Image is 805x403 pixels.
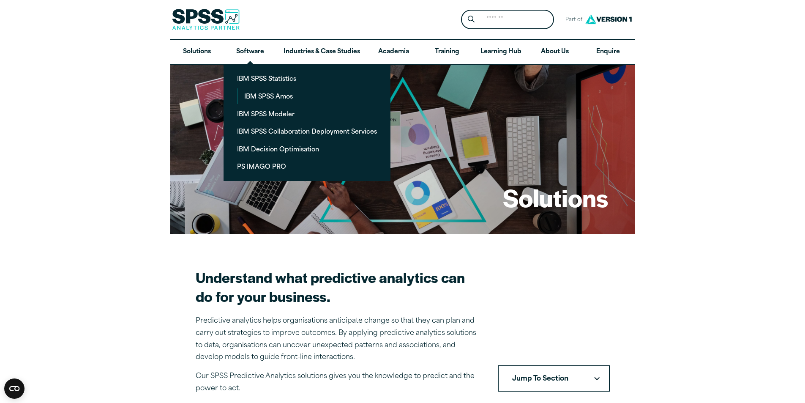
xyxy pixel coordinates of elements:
p: Predictive analytics helps organisations anticipate change so that they can plan and carry out st... [196,315,478,364]
img: SPSS Analytics Partner [172,9,240,30]
a: About Us [528,40,581,64]
svg: Downward pointing chevron [594,377,600,381]
svg: Search magnifying glass icon [468,16,475,23]
a: Software [224,40,277,64]
button: Open CMP widget [4,378,25,399]
a: Enquire [581,40,635,64]
h2: Understand what predictive analytics can do for your business. [196,268,478,306]
span: Part of [561,14,583,26]
a: IBM SPSS Collaboration Deployment Services [230,123,384,139]
a: Industries & Case Studies [277,40,367,64]
nav: Table of Contents [498,365,610,392]
form: Site Header Search Form [461,10,554,30]
a: Solutions [170,40,224,64]
img: Version1 Logo [583,11,634,27]
ul: Software [224,64,390,181]
a: IBM Decision Optimisation [230,141,384,157]
a: IBM SPSS Statistics [230,71,384,86]
h1: Solutions [503,181,608,214]
a: IBM SPSS Modeler [230,106,384,122]
nav: Desktop version of site main menu [170,40,635,64]
a: Academia [367,40,420,64]
a: Learning Hub [474,40,528,64]
a: Training [420,40,473,64]
a: IBM SPSS Amos [237,88,384,104]
button: Search magnifying glass icon [463,12,479,27]
button: Jump To SectionDownward pointing chevron [498,365,610,392]
p: Our SPSS Predictive Analytics solutions gives you the knowledge to predict and the power to act. [196,370,478,395]
a: PS IMAGO PRO [230,159,384,174]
